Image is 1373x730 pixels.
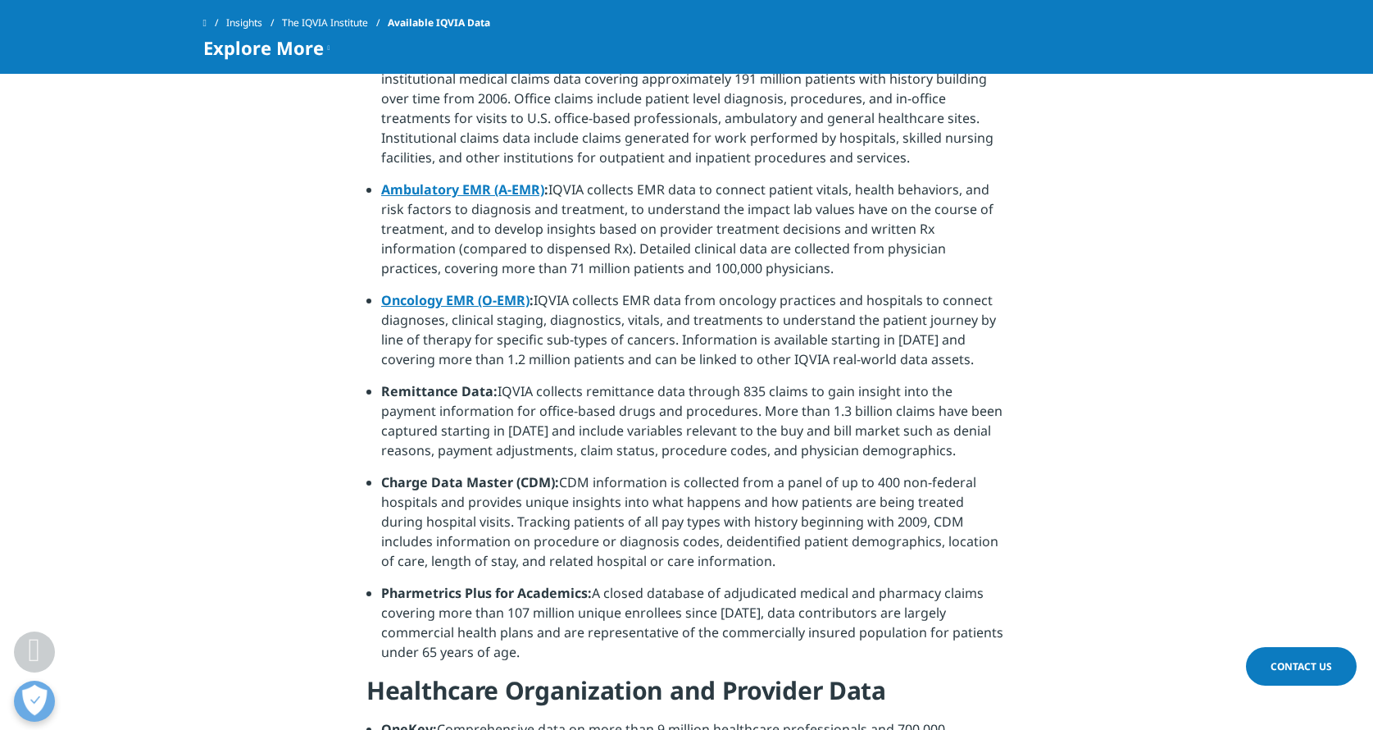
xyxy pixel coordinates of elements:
[226,8,282,38] a: Insights
[381,381,1007,472] li: IQVIA collects remittance data through 835 claims to gain insight into the payment information fo...
[381,291,534,309] strong: :
[381,180,548,198] strong: :
[381,583,1007,674] li: A closed database of adjudicated medical and pharmacy claims covering more than 107 million uniqu...
[381,382,498,400] strong: Remittance Data:
[1271,659,1332,673] span: Contact Us
[282,8,388,38] a: The IQVIA Institute
[1246,647,1357,686] a: Contact Us
[203,38,324,57] span: Explore More
[381,584,592,602] strong: Pharmetrics Plus for Academics:
[381,180,544,198] a: Ambulatory EMR (A-EMR)
[381,473,559,491] strong: Charge Data Master (CDM):
[381,472,1007,583] li: CDM information is collected from a panel of up to 400 non-federal hospitals and provides unique ...
[388,8,490,38] span: Available IQVIA Data
[366,674,1007,719] h4: Healthcare Organization and Provider Data
[381,180,1007,290] li: IQVIA collects EMR data to connect patient vitals, health behaviors, and risk factors to diagnosi...
[381,290,1007,381] li: IQVIA collects EMR data from oncology practices and hospitals to connect diagnoses, clinical stag...
[14,681,55,722] button: Open Preferences
[381,291,530,309] a: Oncology EMR (O-EMR)
[381,49,1007,180] li: Dx and Hx include unadjudicated office and institutional medical claims data covering approximate...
